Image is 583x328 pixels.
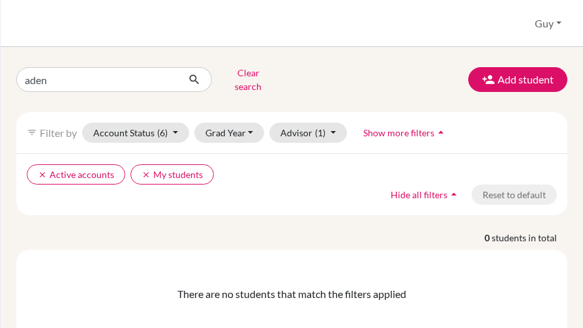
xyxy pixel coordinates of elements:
i: clear [38,170,47,179]
button: clearActive accounts [27,164,125,185]
span: Show more filters [363,127,434,138]
span: (1) [315,127,325,138]
i: clear [142,170,151,179]
button: Advisor(1) [269,123,347,143]
button: clearMy students [130,164,214,185]
button: Add student [468,67,567,92]
button: Account Status(6) [82,123,189,143]
span: Filter by [40,127,77,139]
i: filter_list [27,127,37,138]
div: There are no students that match the filters applied [27,286,557,302]
button: Show more filtersarrow_drop_up [352,123,458,143]
strong: 0 [485,231,492,245]
button: Clear search [212,63,284,97]
i: arrow_drop_up [447,188,460,201]
span: Hide all filters [391,189,447,200]
button: Reset to default [471,185,557,205]
i: arrow_drop_up [434,126,447,139]
button: Guy [529,11,567,36]
span: (6) [157,127,168,138]
span: students in total [492,231,567,245]
button: Hide all filtersarrow_drop_up [380,185,471,205]
button: Grad Year [194,123,265,143]
input: Find student by name... [16,67,178,92]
